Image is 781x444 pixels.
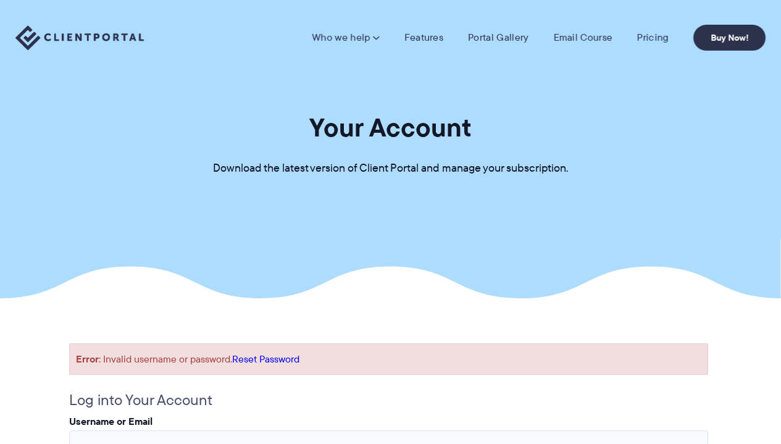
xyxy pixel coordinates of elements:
a: Portal Gallery [468,31,528,44]
a: Email Course [553,31,612,44]
label: Username or Email [69,414,152,429]
a: Who we help [312,31,379,44]
a: Reset Password [232,352,299,366]
p: Download the latest version of Client Portal and manage your subscription. [213,159,569,178]
strong: Error [76,351,99,366]
legend: Log into Your Account [69,387,212,413]
a: Buy Now! [693,25,766,51]
p: : Invalid username or password. [76,350,701,368]
h1: Your Account [309,111,472,144]
a: Features [404,31,443,44]
a: Pricing [637,31,669,44]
